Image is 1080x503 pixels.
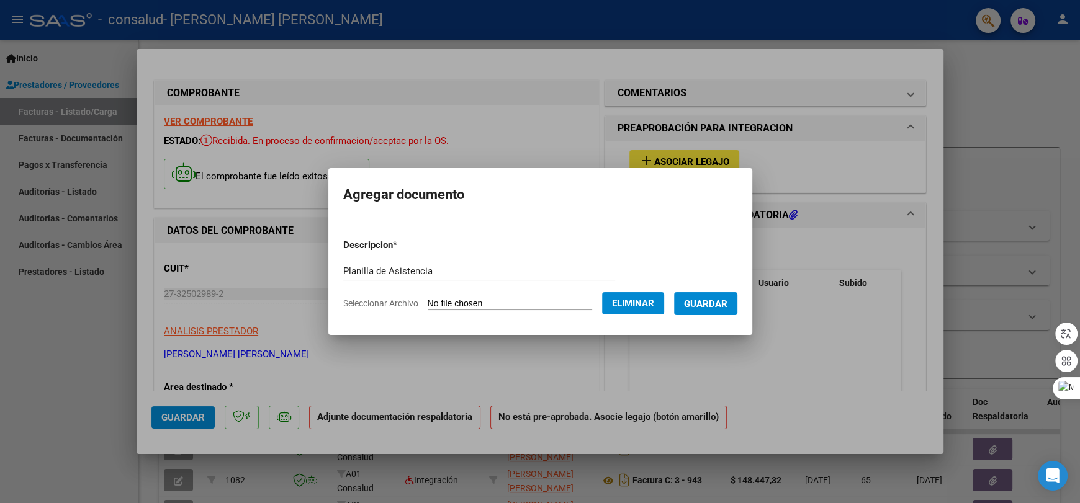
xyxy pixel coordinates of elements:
[1038,461,1068,491] div: Open Intercom Messenger
[612,298,654,309] span: Eliminar
[684,298,727,309] span: Guardar
[343,298,418,308] span: Seleccionar Archivo
[602,292,664,314] button: Eliminar
[343,183,737,207] h2: Agregar documento
[674,292,737,315] button: Guardar
[343,238,462,252] p: Descripcion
